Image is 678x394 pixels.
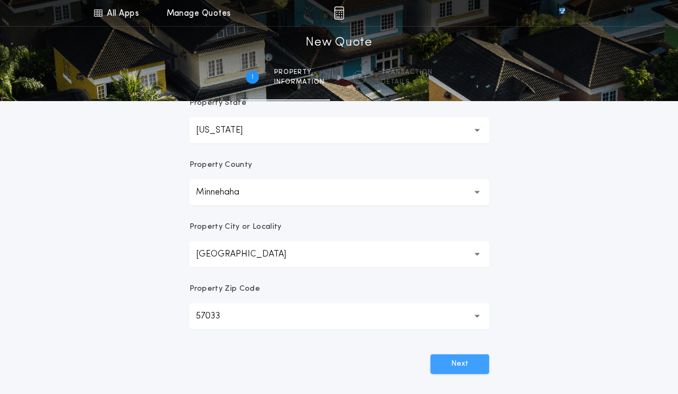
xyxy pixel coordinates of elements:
p: 57033 [196,310,238,323]
h1: New Quote [306,34,372,52]
h2: 1 [251,73,254,82]
p: Minnehaha [196,186,257,199]
img: vs-icon [539,8,585,18]
img: img [334,7,344,20]
span: details [381,78,433,86]
p: Property City or Locality [189,222,282,233]
p: Property State [189,98,246,109]
button: [GEOGRAPHIC_DATA] [189,241,489,267]
p: Property Zip Code [189,284,260,295]
button: Next [430,354,489,374]
p: [GEOGRAPHIC_DATA] [196,248,303,261]
span: information [274,78,325,86]
p: [US_STATE] [196,124,260,137]
span: Transaction [381,68,433,77]
button: [US_STATE] [189,117,489,143]
span: Property [274,68,325,77]
button: 57033 [189,303,489,329]
h2: 2 [357,73,361,82]
button: Minnehaha [189,179,489,205]
p: Property County [189,160,252,171]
